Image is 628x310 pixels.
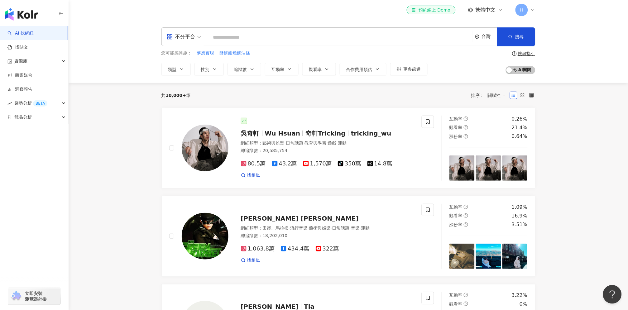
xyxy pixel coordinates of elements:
[241,225,415,231] div: 網紅類型 ：
[476,244,501,269] img: post-image
[512,212,528,219] div: 16.9%
[346,67,372,72] span: 合作費用預估
[201,67,210,72] span: 性別
[351,130,391,137] span: tricking_wu
[7,86,32,93] a: 洞察報告
[5,8,38,21] img: logo
[464,205,468,209] span: question-circle
[351,226,360,231] span: 音樂
[219,50,251,57] button: 酥餅甜燒餅油條
[166,93,186,98] span: 10,000+
[194,63,224,75] button: 性別
[412,7,450,13] div: 預約線上 Demo
[331,226,332,231] span: ·
[161,63,191,75] button: 類型
[449,116,463,121] span: 互動率
[464,134,468,139] span: question-circle
[476,7,496,13] span: 繁體中文
[220,50,250,56] span: 酥餅甜燒餅油條
[512,221,528,228] div: 3.51%
[328,141,337,145] span: 遊戲
[182,125,228,171] img: KOL Avatar
[241,160,266,167] span: 80.5萬
[241,172,260,179] a: 找相似
[337,141,338,145] span: ·
[449,302,463,307] span: 觀看率
[309,226,331,231] span: 藝術與娛樂
[289,226,290,231] span: ·
[449,155,475,181] img: post-image
[228,63,261,75] button: 追蹤數
[247,257,260,264] span: 找相似
[326,141,328,145] span: ·
[316,246,339,252] span: 322萬
[449,222,463,227] span: 漲粉率
[350,226,351,231] span: ·
[471,90,510,100] div: 排序：
[302,63,336,75] button: 觀看率
[241,215,359,222] span: [PERSON_NAME] [PERSON_NAME]
[464,293,468,297] span: question-circle
[512,124,528,131] div: 21.4%
[512,204,528,211] div: 1.09%
[502,244,528,269] img: post-image
[161,93,191,98] div: 共 筆
[476,155,501,181] img: post-image
[515,34,524,39] span: 搜尋
[241,148,415,154] div: 總追蹤數 ： 20,585,754
[332,226,350,231] span: 日常話題
[603,285,622,304] iframe: Help Scout Beacon - Open
[33,100,47,107] div: BETA
[512,51,517,56] span: question-circle
[497,27,535,46] button: 搜尋
[390,63,428,75] button: 更多篩選
[512,292,528,299] div: 3.22%
[285,141,286,145] span: ·
[305,130,346,137] span: 奇軒Tricking
[520,301,527,308] div: 0%
[263,226,289,231] span: 田徑、馬拉松
[7,30,34,36] a: searchAI 找網紅
[520,7,523,13] span: H
[367,160,392,167] span: 14.8萬
[161,108,535,188] a: KOL Avatar吳奇軒Wu Hsuan奇軒Trickingtricking_wu網紅類型：藝術與娛樂·日常話題·教育與學習·遊戲·運動總追蹤數：20,585,75480.5萬43.2萬1,5...
[518,51,535,56] div: 搜尋指引
[361,226,370,231] span: 運動
[281,246,309,252] span: 434.4萬
[197,50,214,56] span: 夢想實現
[247,172,260,179] span: 找相似
[161,196,535,277] a: KOL Avatar[PERSON_NAME] [PERSON_NAME]網紅類型：田徑、馬拉松·流行音樂·藝術與娛樂·日常話題·音樂·運動總追蹤數：18,202,0101,063.8萬434....
[309,67,322,72] span: 觀看率
[464,302,468,306] span: question-circle
[14,110,32,124] span: 競品分析
[404,67,421,72] span: 更多篩選
[449,293,463,298] span: 互動率
[234,67,247,72] span: 追蹤數
[449,125,463,130] span: 觀看率
[360,226,361,231] span: ·
[7,44,28,50] a: 找貼文
[512,133,528,140] div: 0.64%
[449,134,463,139] span: 漲粉率
[265,130,300,137] span: Wu Hsuan
[7,101,12,106] span: rise
[161,50,192,56] span: 您可能感興趣：
[488,90,506,100] span: 關聯性
[241,233,415,239] div: 總追蹤數 ： 18,202,010
[7,72,32,79] a: 商案媒合
[25,291,47,302] span: 立即安裝 瀏覽器外掛
[340,63,386,75] button: 合作費用預估
[263,141,285,145] span: 藝術與娛樂
[290,226,308,231] span: 流行音樂
[303,141,304,145] span: ·
[271,67,285,72] span: 互動率
[338,141,347,145] span: 運動
[241,257,260,264] a: 找相似
[10,291,22,301] img: chrome extension
[241,246,275,252] span: 1,063.8萬
[14,54,27,68] span: 資源庫
[464,213,468,218] span: question-circle
[449,213,463,218] span: 觀看率
[167,32,195,42] div: 不分平台
[464,222,468,227] span: question-circle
